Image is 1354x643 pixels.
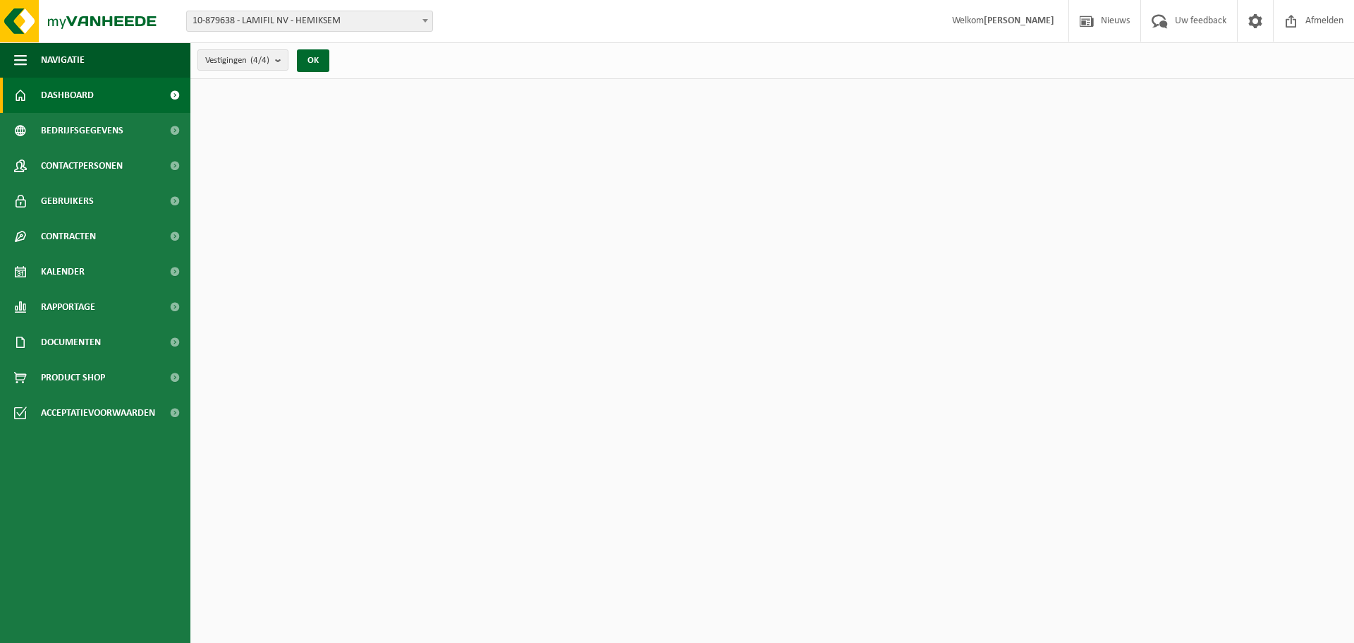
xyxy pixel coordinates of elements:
[41,219,96,254] span: Contracten
[41,395,155,431] span: Acceptatievoorwaarden
[250,56,269,65] count: (4/4)
[297,49,329,72] button: OK
[41,325,101,360] span: Documenten
[41,42,85,78] span: Navigatie
[41,254,85,289] span: Kalender
[41,289,95,325] span: Rapportage
[41,78,94,113] span: Dashboard
[41,184,94,219] span: Gebruikers
[41,360,105,395] span: Product Shop
[187,11,432,31] span: 10-879638 - LAMIFIL NV - HEMIKSEM
[197,49,288,71] button: Vestigingen(4/4)
[984,16,1054,26] strong: [PERSON_NAME]
[41,113,123,148] span: Bedrijfsgegevens
[186,11,433,32] span: 10-879638 - LAMIFIL NV - HEMIKSEM
[41,148,123,184] span: Contactpersonen
[205,50,269,71] span: Vestigingen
